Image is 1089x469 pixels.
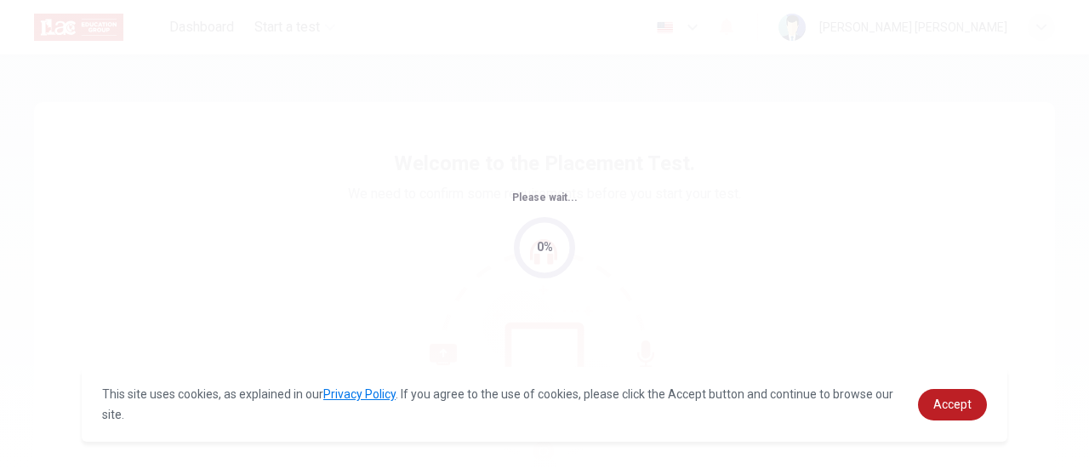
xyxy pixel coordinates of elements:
[102,387,893,421] span: This site uses cookies, as explained in our . If you agree to the use of cookies, please click th...
[323,387,396,401] a: Privacy Policy
[918,389,987,420] a: dismiss cookie message
[82,367,1007,442] div: cookieconsent
[537,237,553,257] div: 0%
[933,398,972,411] span: Accept
[512,192,578,203] span: Please wait...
